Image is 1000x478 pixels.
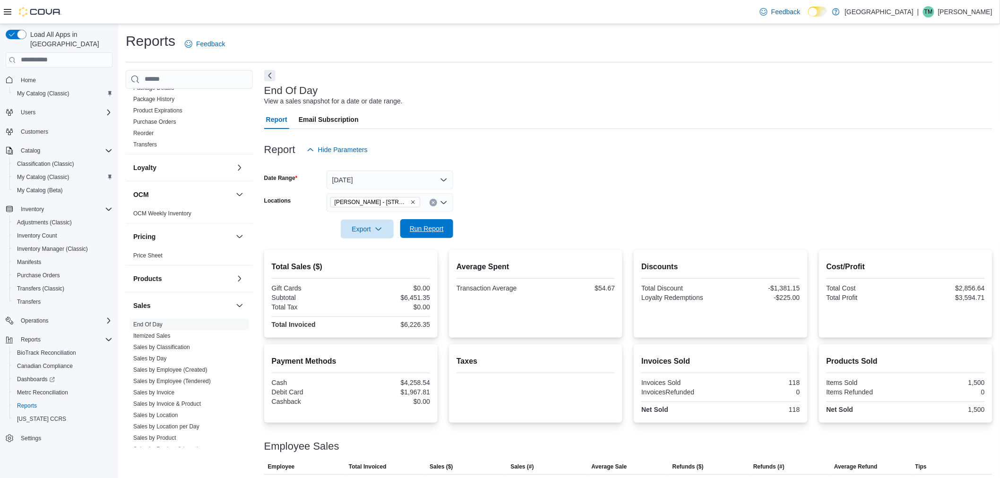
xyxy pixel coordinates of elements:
div: Total Profit [827,294,904,301]
span: Sales ($) [430,463,453,470]
span: Operations [17,315,112,326]
span: Employee [268,463,295,470]
a: Inventory Manager (Classic) [13,243,92,255]
span: Price Sheet [133,252,163,259]
h3: Report [264,144,295,155]
a: Itemized Sales [133,333,171,339]
span: My Catalog (Classic) [17,173,69,181]
div: Cash [272,379,349,386]
span: Reports [21,336,41,343]
h2: Cost/Profit [827,261,985,273]
span: Operations [21,317,49,324]
span: Email Subscription [299,110,359,129]
span: OCM Weekly Inventory [133,210,191,217]
img: Cova [19,7,61,17]
span: Product Expirations [133,107,182,114]
a: Dashboards [13,374,59,385]
h2: Taxes [457,356,615,367]
a: BioTrack Reconciliation [13,347,80,358]
button: Sales [234,300,245,311]
span: Tips [915,463,927,470]
span: Itemized Sales [133,332,171,340]
span: Canadian Compliance [17,362,73,370]
div: 1,500 [907,406,985,413]
div: 118 [723,406,800,413]
button: Products [133,274,232,283]
div: Tre Mace [923,6,934,17]
button: Users [2,106,116,119]
span: Home [21,77,36,84]
a: Feedback [181,34,229,53]
span: Inventory [21,205,44,213]
button: Inventory Count [9,229,116,242]
h2: Average Spent [457,261,615,273]
div: 1,500 [907,379,985,386]
div: -$225.00 [723,294,800,301]
span: Users [21,109,35,116]
p: | [917,6,919,17]
button: Export [341,220,394,239]
a: Sales by Employee (Tendered) [133,378,211,384]
a: Sales by Location [133,412,178,418]
span: Package History [133,95,174,103]
span: Transfers (Classic) [17,285,64,292]
span: My Catalog (Classic) [17,90,69,97]
a: Sales by Location per Day [133,423,199,430]
button: Transfers (Classic) [9,282,116,295]
span: My Catalog (Classic) [13,171,112,183]
a: My Catalog (Classic) [13,88,73,99]
button: Run Report [400,219,453,238]
div: $2,856.64 [907,284,985,292]
span: Metrc Reconciliation [17,389,68,396]
span: Export [346,220,388,239]
span: BioTrack Reconciliation [17,349,76,357]
button: My Catalog (Classic) [9,87,116,100]
a: Sales by Invoice & Product [133,401,201,407]
span: Average Sale [592,463,627,470]
strong: Total Invoiced [272,321,316,328]
button: Pricing [234,231,245,242]
div: -$1,381.15 [723,284,800,292]
div: Items Refunded [827,388,904,396]
button: Hide Parameters [303,140,371,159]
strong: Net Sold [641,406,668,413]
button: BioTrack Reconciliation [9,346,116,359]
a: Transfers [133,141,157,148]
span: Moore - 105 SE 19th St [330,197,420,207]
a: Package Details [133,85,174,91]
button: Sales [133,301,232,310]
span: Manifests [13,256,112,268]
div: 118 [723,379,800,386]
a: Purchase Orders [13,270,64,281]
div: Gift Cards [272,284,349,292]
button: Catalog [2,144,116,157]
button: My Catalog (Beta) [9,184,116,197]
a: My Catalog (Classic) [13,171,73,183]
button: [US_STATE] CCRS [9,412,116,426]
input: Dark Mode [808,7,828,17]
button: Remove Moore - 105 SE 19th St from selection in this group [410,199,416,205]
span: [US_STATE] CCRS [17,415,66,423]
span: Total Invoiced [349,463,387,470]
h3: End Of Day [264,85,318,96]
span: Purchase Orders [13,270,112,281]
div: Total Discount [641,284,719,292]
span: Metrc Reconciliation [13,387,112,398]
button: Customers [2,125,116,138]
a: Sales by Product & Location [133,446,205,452]
h2: Discounts [641,261,800,273]
span: Sales by Invoice & Product [133,400,201,408]
span: Refunds ($) [672,463,704,470]
label: Locations [264,197,291,205]
span: TM [924,6,932,17]
button: Catalog [17,145,44,156]
span: Dashboards [13,374,112,385]
span: Inventory Manager (Classic) [13,243,112,255]
a: My Catalog (Beta) [13,185,67,196]
a: Customers [17,126,52,137]
button: Clear input [430,199,437,206]
button: Canadian Compliance [9,359,116,373]
p: [PERSON_NAME] [938,6,992,17]
p: [GEOGRAPHIC_DATA] [845,6,914,17]
span: Settings [17,432,112,444]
